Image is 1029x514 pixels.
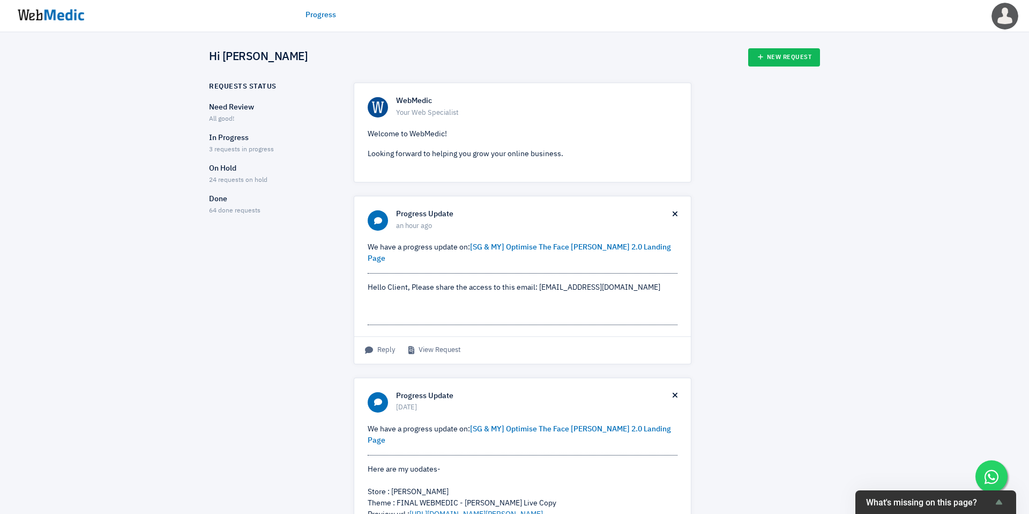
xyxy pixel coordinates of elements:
[209,116,234,122] span: All good!
[866,497,993,508] span: What's missing on this page?
[209,208,260,214] span: 64 done requests
[305,10,336,21] a: Progress
[408,345,461,356] a: View Request
[209,163,335,174] p: On Hold
[866,496,1005,509] button: Show survey - What's missing on this page?
[396,392,673,401] h6: Progress Update
[209,133,335,144] p: In Progress
[368,149,677,160] p: Looking forward to helping you grow your online business.
[209,83,277,91] h6: Requests Status
[396,221,673,232] span: an hour ago
[365,345,395,356] span: Reply
[368,242,677,265] p: We have a progress update on:
[209,50,308,64] h4: Hi [PERSON_NAME]
[368,244,671,262] a: [SG & MY] Optimise The Face [PERSON_NAME] 2.0 Landing Page
[209,146,274,153] span: 3 requests in progress
[396,402,673,413] span: [DATE]
[209,177,267,183] span: 24 requests on hold
[368,424,677,446] p: We have a progress update on:
[368,425,671,444] a: [SG & MY] Optimise The Face [PERSON_NAME] 2.0 Landing Page
[209,102,335,113] p: Need Review
[209,194,335,205] p: Done
[368,282,677,293] div: Hello Client, Please share the access to this email: [EMAIL_ADDRESS][DOMAIN_NAME]
[368,129,677,140] p: Welcome to WebMedic!
[396,108,677,119] span: Your Web Specialist
[748,48,821,67] a: New Request
[396,210,673,219] h6: Progress Update
[396,97,677,106] h6: WebMedic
